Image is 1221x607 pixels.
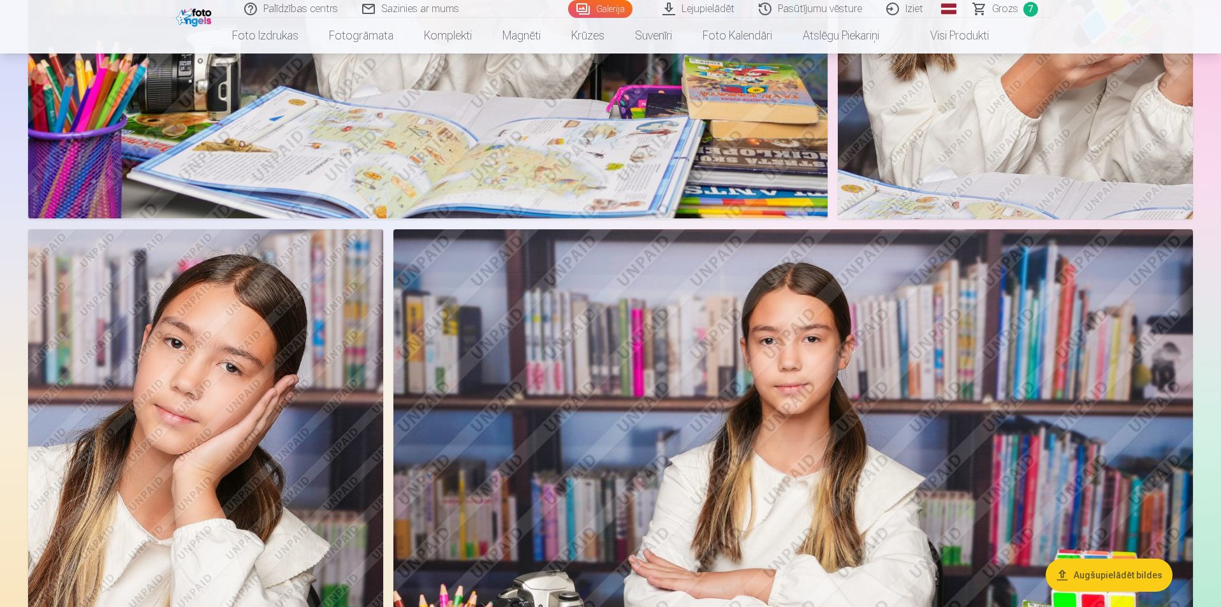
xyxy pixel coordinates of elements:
[409,18,487,54] a: Komplekti
[176,5,215,27] img: /fa1
[556,18,620,54] a: Krūzes
[992,1,1018,17] span: Grozs
[217,18,314,54] a: Foto izdrukas
[687,18,787,54] a: Foto kalendāri
[620,18,687,54] a: Suvenīri
[787,18,895,54] a: Atslēgu piekariņi
[314,18,409,54] a: Fotogrāmata
[1046,559,1173,592] button: Augšupielādēt bildes
[487,18,556,54] a: Magnēti
[1023,2,1038,17] span: 7
[895,18,1004,54] a: Visi produkti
